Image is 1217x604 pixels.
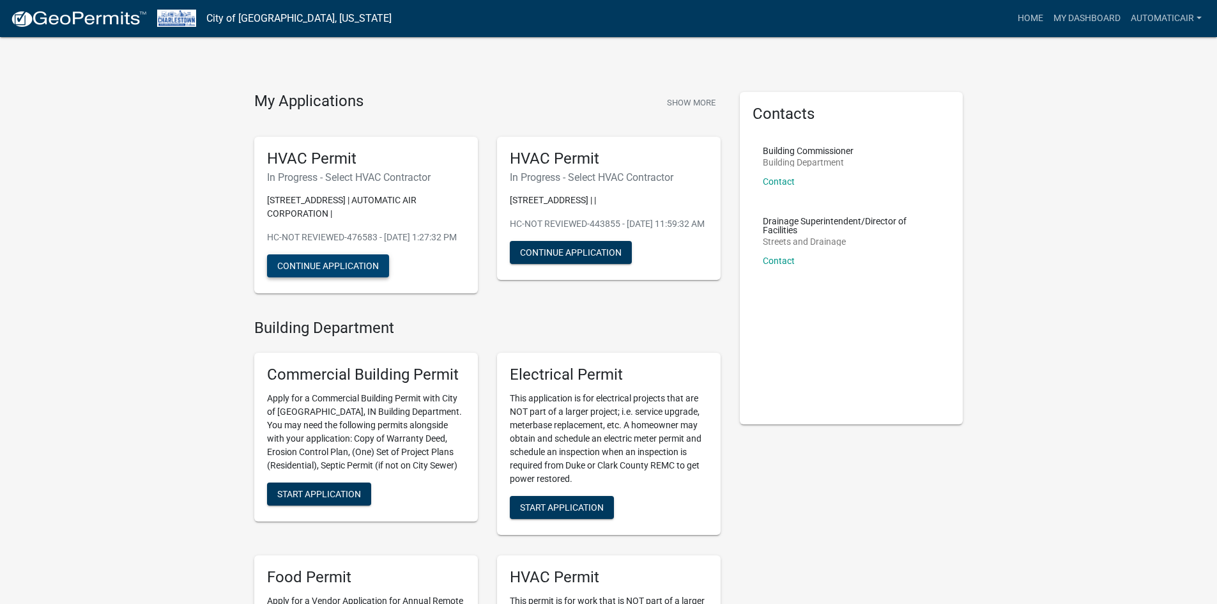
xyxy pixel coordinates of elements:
p: Building Commissioner [763,146,853,155]
h6: In Progress - Select HVAC Contractor [267,171,465,183]
button: Start Application [267,483,371,506]
p: HC-NOT REVIEWED-476583 - [DATE] 1:27:32 PM [267,231,465,244]
h5: HVAC Permit [510,150,708,168]
h4: My Applications [254,92,364,111]
img: City of Charlestown, Indiana [157,10,196,27]
h5: Electrical Permit [510,366,708,384]
span: Start Application [277,489,361,499]
h4: Building Department [254,319,721,337]
h5: Contacts [753,105,951,123]
a: Contact [763,256,795,266]
h5: Food Permit [267,568,465,587]
a: Home [1013,6,1048,31]
p: [STREET_ADDRESS] | | [510,194,708,207]
a: City of [GEOGRAPHIC_DATA], [US_STATE] [206,8,392,29]
p: Streets and Drainage [763,237,940,246]
button: Continue Application [267,254,389,277]
p: [STREET_ADDRESS] | AUTOMATIC AIR CORPORATION | [267,194,465,221]
a: AUTOMATICAIR [1126,6,1207,31]
span: Start Application [520,502,604,513]
p: Apply for a Commercial Building Permit with City of [GEOGRAPHIC_DATA], IN Building Department. Yo... [267,392,465,472]
p: HC-NOT REVIEWED-443855 - [DATE] 11:59:32 AM [510,217,708,231]
p: This application is for electrical projects that are NOT part of a larger project; i.e. service u... [510,392,708,486]
h5: HVAC Permit [510,568,708,587]
h5: Commercial Building Permit [267,366,465,384]
button: Start Application [510,496,614,519]
a: Contact [763,176,795,187]
h6: In Progress - Select HVAC Contractor [510,171,708,183]
button: Show More [662,92,721,113]
h5: HVAC Permit [267,150,465,168]
button: Continue Application [510,241,632,264]
p: Building Department [763,158,853,167]
a: My Dashboard [1048,6,1126,31]
p: Drainage Superintendent/Director of Facilities [763,217,940,235]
